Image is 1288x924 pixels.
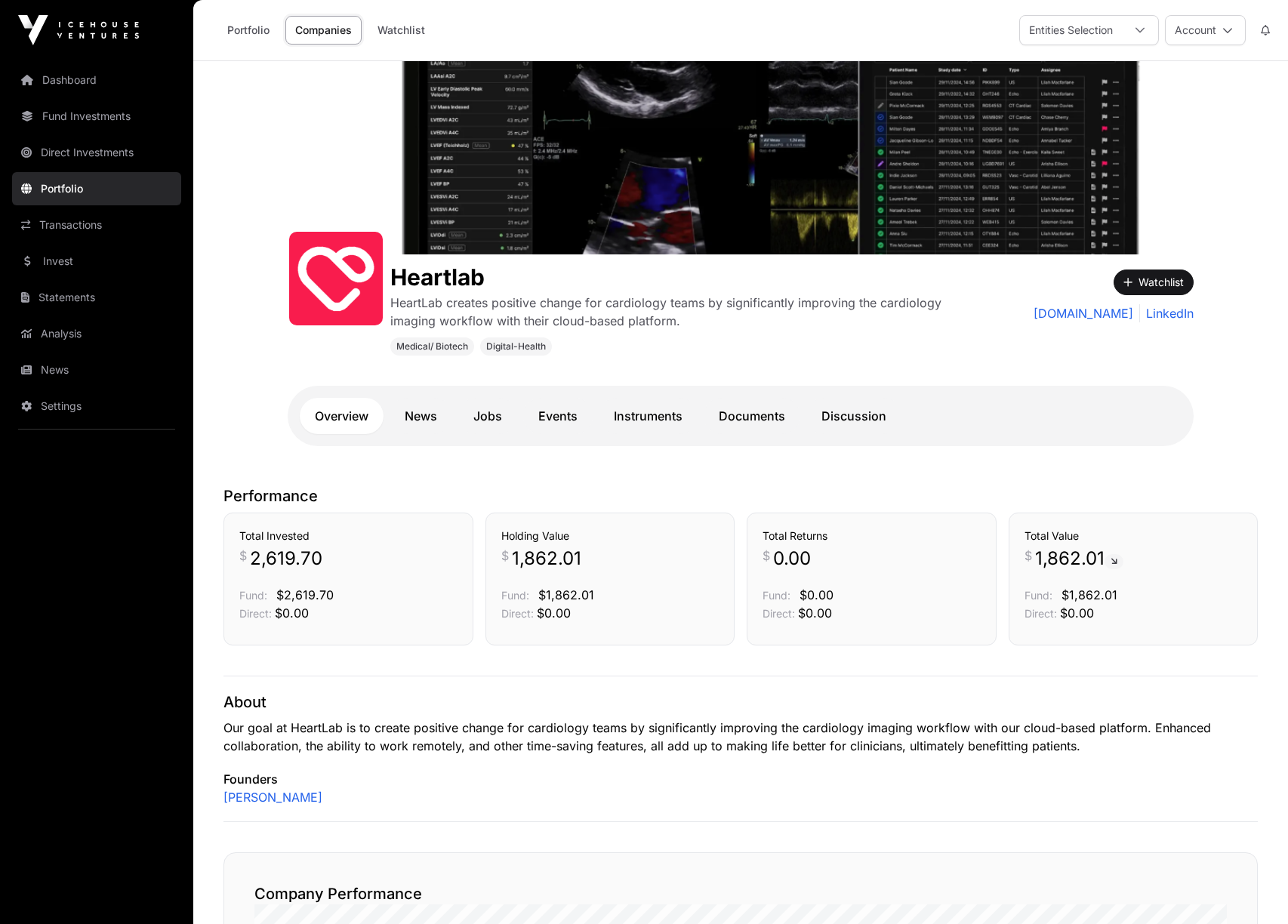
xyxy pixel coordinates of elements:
p: Performance [223,485,1258,507]
a: Portfolio [217,16,279,45]
p: HeartLab creates positive change for cardiology teams by significantly improving the cardiology i... [390,294,967,330]
a: News [390,398,452,434]
span: Fund: [501,589,529,602]
a: Statements [12,281,181,314]
img: Icehouse Ventures Logo [18,15,139,45]
span: Direct: [239,607,272,620]
a: Invest [12,245,181,278]
a: LinkedIn [1139,304,1194,322]
span: $0.00 [537,605,571,621]
h3: Holding Value [501,528,719,544]
span: $1,862.01 [538,587,594,602]
nav: Tabs [300,398,1182,434]
h3: Total Value [1025,528,1243,544]
a: Direct Investments [12,136,181,169]
iframe: Chat Widget [1213,852,1288,924]
a: Instruments [599,398,698,434]
button: Watchlist [1114,269,1194,295]
div: Entities Selection [1020,16,1122,45]
a: Documents [704,398,800,434]
a: Transactions [12,208,181,242]
button: Account [1165,15,1246,45]
a: [PERSON_NAME] [223,788,322,806]
img: Heartlab [193,61,1288,254]
span: Direct: [763,607,795,620]
h1: Heartlab [390,263,967,291]
span: $ [763,547,770,565]
a: Jobs [458,398,517,434]
a: Events [523,398,593,434]
span: Direct: [501,607,534,620]
a: Overview [300,398,384,434]
a: [DOMAIN_NAME] [1034,304,1133,322]
h3: Total Returns [763,528,981,544]
span: $2,619.70 [276,587,334,602]
span: $1,862.01 [1062,587,1117,602]
a: Fund Investments [12,100,181,133]
p: About [223,691,1258,713]
a: Analysis [12,317,181,350]
span: Digital-Health [486,340,546,353]
span: 1,862.01 [1035,547,1123,571]
a: Discussion [806,398,901,434]
span: Fund: [239,589,267,602]
span: $0.00 [800,587,834,602]
p: Our goal at HeartLab is to create positive change for cardiology teams by significantly improving... [223,719,1258,755]
span: 0.00 [773,547,811,571]
span: $0.00 [798,605,832,621]
h3: Total Invested [239,528,458,544]
span: $ [501,547,509,565]
span: Medical/ Biotech [396,340,468,353]
a: Settings [12,390,181,423]
a: Dashboard [12,63,181,97]
span: Fund: [1025,589,1052,602]
a: Watchlist [368,16,435,45]
span: Direct: [1025,607,1057,620]
h2: Company Performance [254,883,1227,904]
a: Companies [285,16,362,45]
span: $ [239,547,247,565]
span: 1,862.01 [512,547,581,571]
span: $0.00 [275,605,309,621]
span: 2,619.70 [250,547,322,571]
a: News [12,353,181,387]
span: $0.00 [1060,605,1094,621]
span: $ [1025,547,1032,565]
a: Portfolio [12,172,181,205]
span: Fund: [763,589,790,602]
img: output-onlinepngtools---2024-09-17T130428.988.png [295,238,377,319]
p: Founders [223,770,1258,788]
